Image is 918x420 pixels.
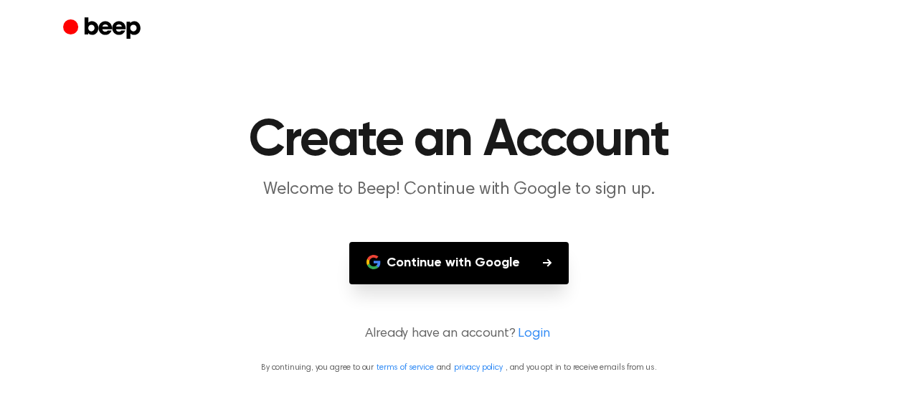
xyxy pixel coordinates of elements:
[63,15,144,43] a: Beep
[518,325,549,344] a: Login
[377,363,433,372] a: terms of service
[349,242,569,284] button: Continue with Google
[17,361,901,374] p: By continuing, you agree to our and , and you opt in to receive emails from us.
[17,325,901,344] p: Already have an account?
[184,178,734,202] p: Welcome to Beep! Continue with Google to sign up.
[92,115,826,167] h1: Create an Account
[454,363,503,372] a: privacy policy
